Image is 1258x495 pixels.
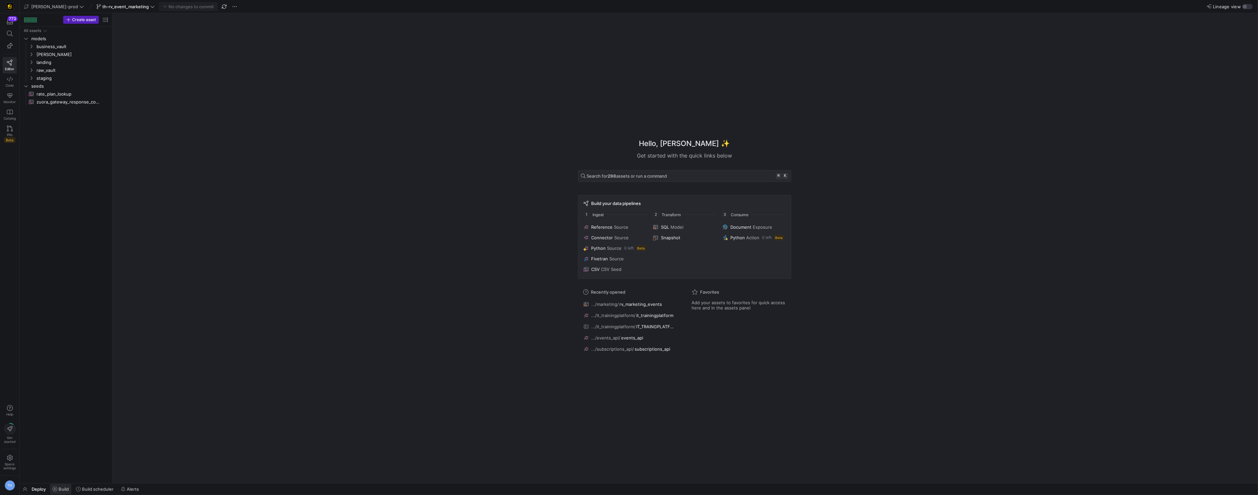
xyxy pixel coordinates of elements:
[621,335,643,340] span: events_api
[22,35,109,43] div: Press SPACE to select this row.
[3,106,17,123] a: Catalog
[3,123,17,145] a: PRsBeta
[591,324,636,329] span: .../it_trainingplatform/
[3,421,17,446] button: Getstarted
[591,267,600,272] span: CSV
[5,67,14,71] span: Editor
[582,265,648,273] button: CSVCSV Seed
[608,173,616,179] strong: 298
[37,90,102,98] span: rate_plan_lookup​​​​​​
[22,98,109,106] a: zuora_gateway_response_codes​​​​​​
[6,412,14,416] span: Help
[4,100,16,104] span: Monitor
[624,246,634,250] span: 0 left
[582,345,679,353] button: .../subscriptions_api/subscriptions_api
[7,3,13,10] img: https://storage.googleapis.com/y42-prod-data-exchange/images/uAsz27BndGEK0hZWDFeOjoxA7jCwgK9jE472...
[4,137,15,143] span: Beta
[3,16,17,28] button: 773
[3,73,17,90] a: Code
[652,234,717,242] button: Snapshot
[582,334,679,342] button: .../events_api/events_api
[37,43,108,50] span: business_vault
[607,246,622,251] span: Source
[3,57,17,73] a: Editor
[610,256,624,261] span: Source
[59,486,69,492] span: Build
[721,234,787,242] button: PythonAction0 leftBeta
[6,83,14,87] span: Code
[5,480,15,491] div: TH
[37,59,108,66] span: landing
[730,235,745,240] span: Python
[637,324,677,329] span: IT_TRAINGPLATFORM_PRODUCTION_TRAINING_INSTRUCTORS
[31,35,108,43] span: models
[102,4,149,9] span: th-rv_event_marketing
[72,17,96,22] span: Create asset
[22,50,109,58] div: Press SPACE to select this row.
[582,234,648,242] button: ConnectorSource
[63,16,99,24] button: Create asset
[762,235,772,240] span: 0 left
[582,322,679,331] button: .../it_trainingplatform/IT_TRAINGPLATFORM_PRODUCTION_TRAINING_INSTRUCTORS
[591,335,621,340] span: .../events_api/
[692,300,786,310] span: Add your assets to favorites for quick access here and in the assets panel
[639,138,730,149] h1: Hello, [PERSON_NAME] ✨
[3,1,17,12] a: https://storage.googleapis.com/y42-prod-data-exchange/images/uAsz27BndGEK0hZWDFeOjoxA7jCwgK9jE472...
[591,313,636,318] span: .../it_trainingplatform/
[776,173,782,179] kbd: ⌘
[3,452,17,473] a: Spacesettings
[22,82,109,90] div: Press SPACE to select this row.
[591,224,613,230] span: Reference
[37,67,108,74] span: raw_vault
[591,346,634,352] span: .../subscriptions_api/
[746,235,759,240] span: Action
[32,486,46,492] span: Deploy
[22,90,109,98] div: Press SPACE to select this row.
[591,289,626,295] span: Recently opened
[7,133,13,137] span: PRs
[661,235,680,240] span: Snapshot
[661,224,669,230] span: SQL
[22,58,109,66] div: Press SPACE to select this row.
[753,224,772,230] span: Exposure
[82,486,114,492] span: Build scheduler
[3,90,17,106] a: Monitor
[591,246,606,251] span: Python
[37,51,108,58] span: [PERSON_NAME]
[578,170,791,182] button: Search for298assets or run a command⌘k
[127,486,139,492] span: Alerts
[37,74,108,82] span: staging
[700,289,720,295] span: Favorites
[582,244,648,252] button: PythonSource0 leftBeta
[118,483,142,495] button: Alerts
[615,235,629,240] span: Source
[22,74,109,82] div: Press SPACE to select this row.
[3,479,17,492] button: TH
[721,223,787,231] button: DocumentExposure
[601,267,622,272] span: CSV Seed
[582,255,648,263] button: FivetranSource
[582,311,679,320] button: .../it_trainingplatform/it_trainingplatform
[22,98,109,106] div: Press SPACE to select this row.
[4,436,15,444] span: Get started
[652,223,717,231] button: SQLModel
[22,27,109,35] div: Press SPACE to select this row.
[637,246,646,251] span: Beta
[578,152,791,160] div: Get started with the quick links below
[22,2,86,11] button: [PERSON_NAME]-prod
[591,201,641,206] span: Build your data pipelines
[31,4,78,9] span: [PERSON_NAME]-prod
[95,2,156,11] button: th-rv_event_marketing
[3,402,17,419] button: Help
[4,462,16,470] span: Space settings
[22,90,109,98] a: rate_plan_lookup​​​​​​
[582,300,679,308] button: .../marketing/rv_marketing_events
[670,224,683,230] span: Model
[4,116,16,120] span: Catalog
[22,43,109,50] div: Press SPACE to select this row.
[24,28,41,33] div: All assets
[582,223,648,231] button: ReferenceSource
[31,82,108,90] span: seeds
[591,235,613,240] span: Connector
[620,302,662,307] span: rv_marketing_events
